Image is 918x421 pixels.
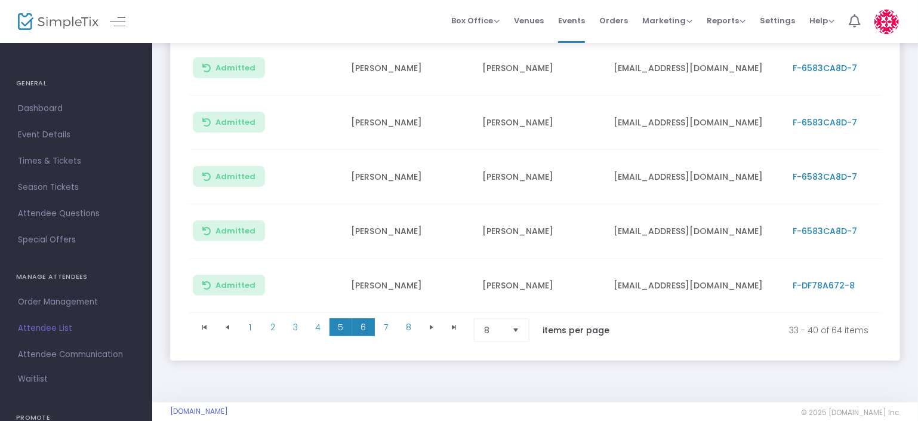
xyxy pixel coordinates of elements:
[215,226,255,236] span: Admitted
[443,318,466,336] span: Go to the last page
[18,127,134,143] span: Event Details
[215,172,255,182] span: Admitted
[420,318,443,336] span: Go to the next page
[475,259,606,313] td: [PERSON_NAME]
[216,318,239,336] span: Go to the previous page
[261,318,284,336] span: Page 2
[18,373,48,385] span: Waitlist
[793,171,857,183] span: F-6583CA8D-7
[193,318,216,336] span: Go to the first page
[375,318,398,336] span: Page 7
[344,41,475,96] td: [PERSON_NAME]
[398,318,420,336] span: Page 8
[18,232,134,248] span: Special Offers
[193,166,265,187] button: Admitted
[475,41,606,96] td: [PERSON_NAME]
[193,220,265,241] button: Admitted
[793,279,855,291] span: F-DF78A672-8
[449,322,459,332] span: Go to the last page
[642,15,692,26] span: Marketing
[307,318,329,336] span: Page 4
[18,153,134,169] span: Times & Tickets
[170,407,228,416] a: [DOMAIN_NAME]
[793,62,857,74] span: F-6583CA8D-7
[514,5,544,36] span: Venues
[193,57,265,78] button: Admitted
[475,204,606,259] td: [PERSON_NAME]
[18,321,134,336] span: Attendee List
[606,96,785,150] td: [EMAIL_ADDRESS][DOMAIN_NAME]
[215,118,255,127] span: Admitted
[193,275,265,296] button: Admitted
[344,96,475,150] td: [PERSON_NAME]
[543,324,609,336] label: items per page
[427,322,436,332] span: Go to the next page
[223,322,232,332] span: Go to the previous page
[793,225,857,237] span: F-6583CA8D-7
[193,112,265,133] button: Admitted
[606,41,785,96] td: [EMAIL_ADDRESS][DOMAIN_NAME]
[18,180,134,195] span: Season Tickets
[329,318,352,336] span: Page 5
[239,318,261,336] span: Page 1
[606,150,785,204] td: [EMAIL_ADDRESS][DOMAIN_NAME]
[475,96,606,150] td: [PERSON_NAME]
[484,324,503,336] span: 8
[507,319,524,342] button: Select
[200,322,210,332] span: Go to the first page
[215,63,255,73] span: Admitted
[18,206,134,222] span: Attendee Questions
[606,259,785,313] td: [EMAIL_ADDRESS][DOMAIN_NAME]
[809,15,834,26] span: Help
[558,5,585,36] span: Events
[344,259,475,313] td: [PERSON_NAME]
[352,318,375,336] span: Page 6
[18,101,134,116] span: Dashboard
[18,347,134,362] span: Attendee Communication
[634,318,868,342] kendo-pager-info: 33 - 40 of 64 items
[344,150,475,204] td: [PERSON_NAME]
[16,265,136,289] h4: MANAGE ATTENDEES
[801,408,900,417] span: © 2025 [DOMAIN_NAME] Inc.
[215,281,255,290] span: Admitted
[599,5,628,36] span: Orders
[284,318,307,336] span: Page 3
[606,204,785,259] td: [EMAIL_ADDRESS][DOMAIN_NAME]
[451,15,500,26] span: Box Office
[16,72,136,96] h4: GENERAL
[707,15,746,26] span: Reports
[18,294,134,310] span: Order Management
[793,116,857,128] span: F-6583CA8D-7
[344,204,475,259] td: [PERSON_NAME]
[760,5,795,36] span: Settings
[475,150,606,204] td: [PERSON_NAME]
